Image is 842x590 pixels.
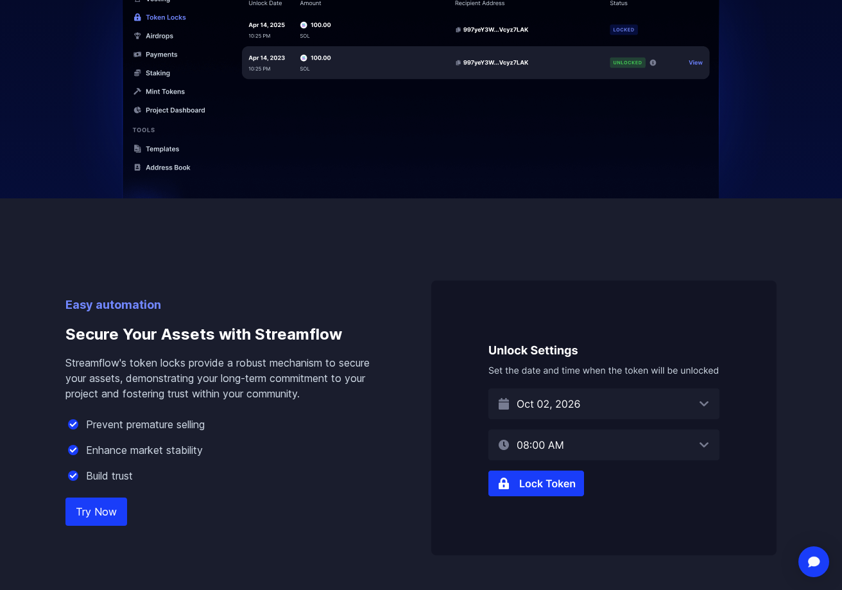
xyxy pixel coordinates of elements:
[798,546,829,577] div: Open Intercom Messenger
[86,468,133,483] p: Build trust
[431,281,777,555] img: Secure Your Assets with Streamflow
[86,442,203,458] p: Enhance market stability
[65,498,127,526] a: Try Now
[65,355,390,401] p: Streamflow's token locks provide a robust mechanism to secure your assets, demonstrating your lon...
[65,314,390,355] h3: Secure Your Assets with Streamflow
[86,417,205,432] p: Prevent premature selling
[65,296,390,314] p: Easy automation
